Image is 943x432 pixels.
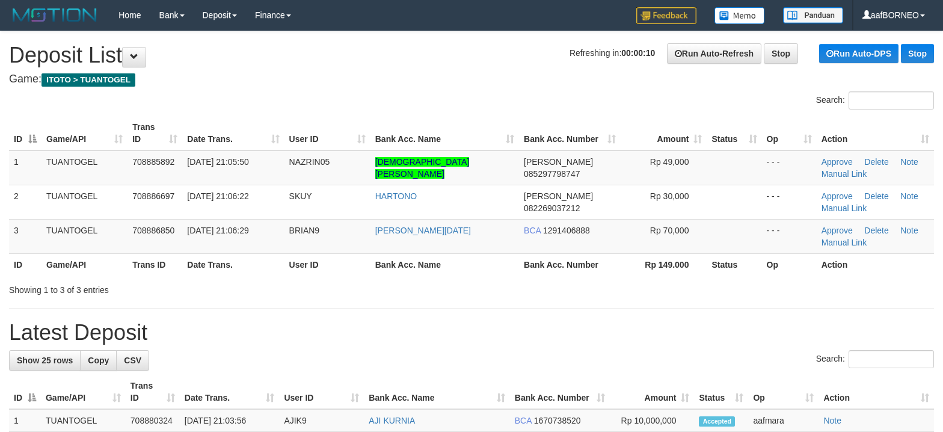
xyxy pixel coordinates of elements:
[9,321,934,345] h1: Latest Deposit
[762,150,817,185] td: - - -
[822,226,853,235] a: Approve
[9,375,41,409] th: ID: activate to sort column descending
[9,73,934,85] h4: Game:
[762,116,817,150] th: Op: activate to sort column ascending
[864,226,888,235] a: Delete
[764,43,798,64] a: Stop
[621,48,655,58] strong: 00:00:10
[375,226,471,235] a: [PERSON_NAME][DATE]
[41,116,127,150] th: Game/API: activate to sort column ascending
[864,157,888,167] a: Delete
[9,116,41,150] th: ID: activate to sort column descending
[41,73,135,87] span: ITOTO > TUANTOGEL
[370,116,519,150] th: Bank Acc. Name: activate to sort column ascending
[289,191,312,201] span: SKUY
[667,43,761,64] a: Run Auto-Refresh
[822,157,853,167] a: Approve
[650,157,689,167] span: Rp 49,000
[17,356,73,365] span: Show 25 rows
[9,253,41,276] th: ID
[650,191,689,201] span: Rp 30,000
[816,350,934,368] label: Search:
[762,185,817,219] td: - - -
[849,91,934,110] input: Search:
[41,409,126,432] td: TUANTOGEL
[375,191,417,201] a: HARTONO
[849,350,934,368] input: Search:
[748,375,819,409] th: Op: activate to sort column ascending
[289,226,320,235] span: BRIAN9
[819,375,934,409] th: Action: activate to sort column ascending
[707,253,761,276] th: Status
[9,219,41,253] td: 3
[900,191,918,201] a: Note
[510,375,610,409] th: Bank Acc. Number: activate to sort column ascending
[9,6,100,24] img: MOTION_logo.png
[9,43,934,67] h1: Deposit List
[524,157,593,167] span: [PERSON_NAME]
[783,7,843,23] img: panduan.png
[180,409,280,432] td: [DATE] 21:03:56
[621,253,707,276] th: Rp 149.000
[132,226,174,235] span: 708886850
[822,238,867,247] a: Manual Link
[543,226,590,235] span: Copy 1291406888 to clipboard
[116,350,149,371] a: CSV
[182,253,284,276] th: Date Trans.
[41,185,127,219] td: TUANTOGEL
[9,185,41,219] td: 2
[524,169,580,179] span: Copy 085297798747 to clipboard
[9,279,384,296] div: Showing 1 to 3 of 3 entries
[9,409,41,432] td: 1
[901,44,934,63] a: Stop
[132,157,174,167] span: 708885892
[714,7,765,24] img: Button%20Memo.svg
[816,91,934,110] label: Search:
[124,356,141,365] span: CSV
[762,219,817,253] td: - - -
[900,226,918,235] a: Note
[524,203,580,213] span: Copy 082269037212 to clipboard
[519,253,621,276] th: Bank Acc. Number
[127,116,182,150] th: Trans ID: activate to sort column ascending
[187,157,248,167] span: [DATE] 21:05:50
[694,375,748,409] th: Status: activate to sort column ascending
[284,116,370,150] th: User ID: activate to sort column ascending
[817,116,934,150] th: Action: activate to sort column ascending
[534,416,581,425] span: Copy 1670738520 to clipboard
[279,409,364,432] td: AJIK9
[187,226,248,235] span: [DATE] 21:06:29
[88,356,109,365] span: Copy
[187,191,248,201] span: [DATE] 21:06:22
[126,409,180,432] td: 708880324
[41,219,127,253] td: TUANTOGEL
[515,416,532,425] span: BCA
[650,226,689,235] span: Rp 70,000
[41,375,126,409] th: Game/API: activate to sort column ascending
[823,416,841,425] a: Note
[132,191,174,201] span: 708886697
[524,191,593,201] span: [PERSON_NAME]
[817,253,934,276] th: Action
[822,203,867,213] a: Manual Link
[900,157,918,167] a: Note
[762,253,817,276] th: Op
[41,150,127,185] td: TUANTOGEL
[41,253,127,276] th: Game/API
[370,253,519,276] th: Bank Acc. Name
[289,157,330,167] span: NAZRIN05
[819,44,898,63] a: Run Auto-DPS
[524,226,541,235] span: BCA
[126,375,180,409] th: Trans ID: activate to sort column ascending
[822,169,867,179] a: Manual Link
[570,48,655,58] span: Refreshing in:
[182,116,284,150] th: Date Trans.: activate to sort column ascending
[707,116,761,150] th: Status: activate to sort column ascending
[699,416,735,427] span: Accepted
[284,253,370,276] th: User ID
[610,409,695,432] td: Rp 10,000,000
[748,409,819,432] td: aafmara
[180,375,280,409] th: Date Trans.: activate to sort column ascending
[822,191,853,201] a: Approve
[864,191,888,201] a: Delete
